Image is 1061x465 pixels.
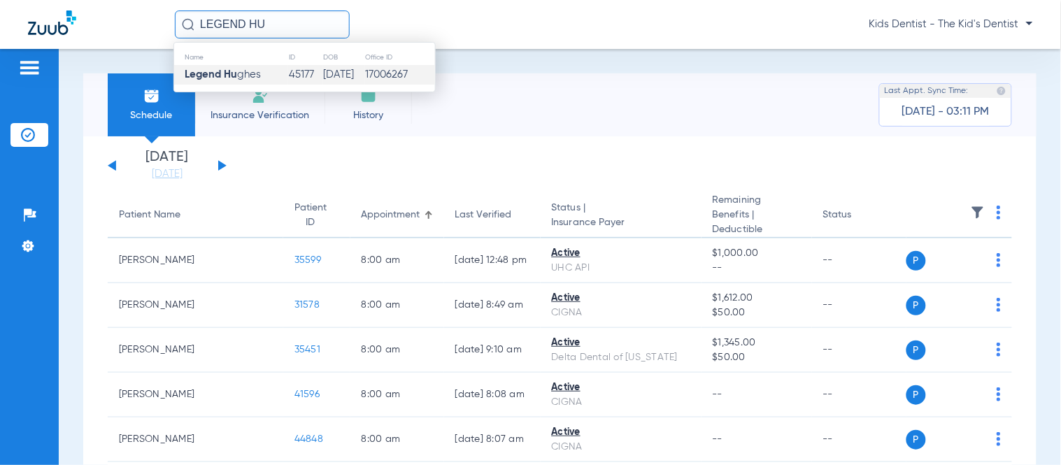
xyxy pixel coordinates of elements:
[444,283,541,328] td: [DATE] 8:49 AM
[997,343,1001,357] img: group-dot-blue.svg
[713,222,801,237] span: Deductible
[552,246,690,261] div: Active
[812,373,906,417] td: --
[125,150,209,181] li: [DATE]
[713,350,801,365] span: $50.00
[906,341,926,360] span: P
[108,238,283,283] td: [PERSON_NAME]
[350,283,444,328] td: 8:00 AM
[350,417,444,462] td: 8:00 AM
[444,373,541,417] td: [DATE] 8:08 AM
[541,193,702,238] th: Status |
[713,336,801,350] span: $1,345.00
[294,389,320,399] span: 41596
[294,201,339,230] div: Patient ID
[362,208,420,222] div: Appointment
[965,432,979,446] img: x.svg
[28,10,76,35] img: Zuub Logo
[552,215,690,230] span: Insurance Payer
[455,208,512,222] div: Last Verified
[552,395,690,410] div: CIGNA
[350,238,444,283] td: 8:00 AM
[119,208,272,222] div: Patient Name
[965,298,979,312] img: x.svg
[143,87,160,104] img: Schedule
[713,261,801,276] span: --
[906,430,926,450] span: P
[108,283,283,328] td: [PERSON_NAME]
[552,380,690,395] div: Active
[294,434,323,444] span: 44848
[997,86,1006,96] img: last sync help info
[444,328,541,373] td: [DATE] 9:10 AM
[108,373,283,417] td: [PERSON_NAME]
[552,350,690,365] div: Delta Dental of [US_STATE]
[713,306,801,320] span: $50.00
[552,440,690,455] div: CIGNA
[965,343,979,357] img: x.svg
[18,59,41,76] img: hamburger-icon
[906,296,926,315] span: P
[902,105,990,119] span: [DATE] - 03:11 PM
[360,87,377,104] img: History
[185,69,237,80] strong: Legend Hu
[206,108,314,122] span: Insurance Verification
[350,373,444,417] td: 8:00 AM
[294,300,320,310] span: 31578
[997,253,1001,267] img: group-dot-blue.svg
[365,50,435,65] th: Office ID
[185,69,261,80] span: ghes
[288,65,323,85] td: 45177
[991,398,1061,465] iframe: Chat Widget
[906,385,926,405] span: P
[365,65,435,85] td: 17006267
[869,17,1033,31] span: Kids Dentist - The Kid's Dentist
[906,251,926,271] span: P
[125,167,209,181] a: [DATE]
[108,328,283,373] td: [PERSON_NAME]
[812,238,906,283] td: --
[182,18,194,31] img: Search Icon
[812,417,906,462] td: --
[997,387,1001,401] img: group-dot-blue.svg
[444,417,541,462] td: [DATE] 8:07 AM
[812,283,906,328] td: --
[174,50,288,65] th: Name
[997,298,1001,312] img: group-dot-blue.svg
[455,208,529,222] div: Last Verified
[552,291,690,306] div: Active
[552,425,690,440] div: Active
[444,238,541,283] td: [DATE] 12:48 PM
[713,291,801,306] span: $1,612.00
[175,10,350,38] input: Search for patients
[997,206,1001,220] img: group-dot-blue.svg
[108,417,283,462] td: [PERSON_NAME]
[812,328,906,373] td: --
[713,246,801,261] span: $1,000.00
[812,193,906,238] th: Status
[362,208,433,222] div: Appointment
[885,84,969,98] span: Last Appt. Sync Time:
[702,193,812,238] th: Remaining Benefits |
[965,253,979,267] img: x.svg
[252,87,269,104] img: Manual Insurance Verification
[552,261,690,276] div: UHC API
[294,201,327,230] div: Patient ID
[713,434,723,444] span: --
[713,389,723,399] span: --
[965,387,979,401] img: x.svg
[552,336,690,350] div: Active
[118,108,185,122] span: Schedule
[350,328,444,373] td: 8:00 AM
[971,206,985,220] img: filter.svg
[288,50,323,65] th: ID
[294,255,321,265] span: 35599
[323,65,365,85] td: [DATE]
[294,345,320,355] span: 35451
[335,108,401,122] span: History
[119,208,180,222] div: Patient Name
[552,306,690,320] div: CIGNA
[323,50,365,65] th: DOB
